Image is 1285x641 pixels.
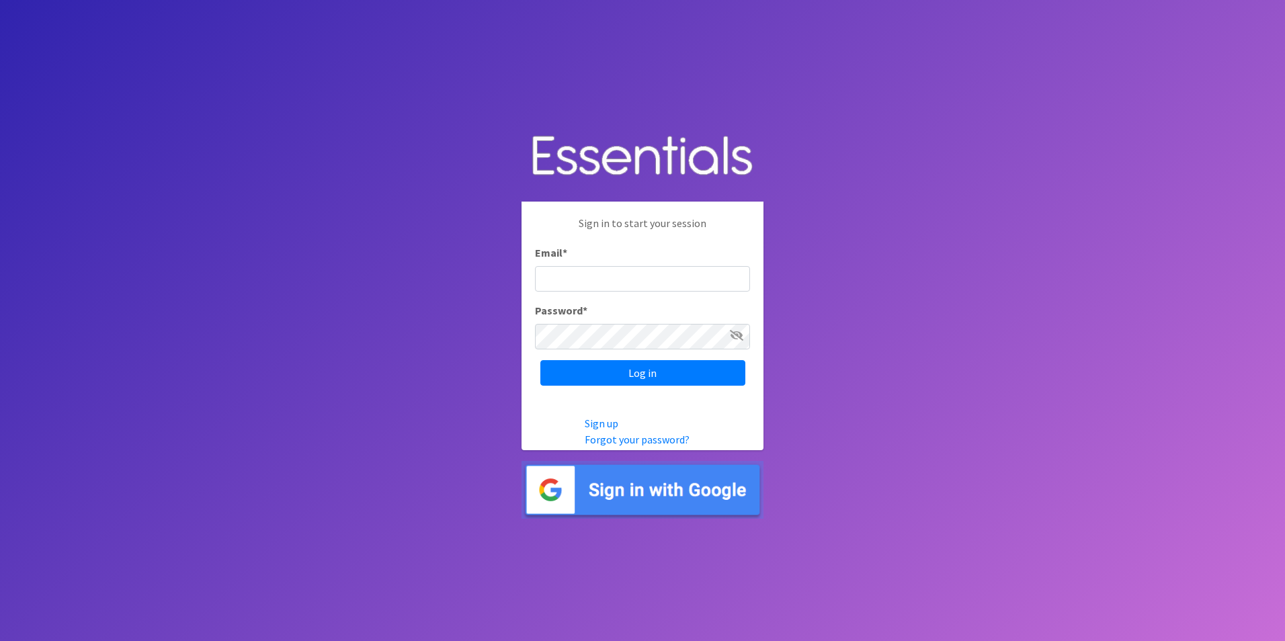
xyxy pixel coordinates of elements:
[535,245,567,261] label: Email
[583,304,587,317] abbr: required
[585,417,618,430] a: Sign up
[585,433,690,446] a: Forgot your password?
[522,122,763,191] img: Human Essentials
[522,461,763,519] img: Sign in with Google
[540,360,745,386] input: Log in
[563,246,567,259] abbr: required
[535,215,750,245] p: Sign in to start your session
[535,302,587,318] label: Password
